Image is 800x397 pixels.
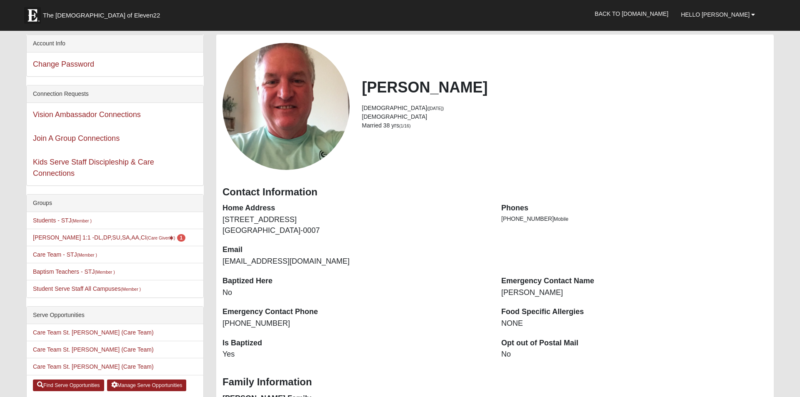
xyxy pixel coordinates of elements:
span: Hello [PERSON_NAME] [681,11,750,18]
div: Serve Opportunities [27,307,203,324]
dt: Baptized Here [222,276,489,287]
dt: Emergency Contact Name [501,276,767,287]
span: The [DEMOGRAPHIC_DATA] of Eleven22 [43,11,160,20]
dd: [STREET_ADDRESS] [GEOGRAPHIC_DATA]-0007 [222,215,489,236]
li: [DEMOGRAPHIC_DATA] [362,104,768,112]
dd: [EMAIL_ADDRESS][DOMAIN_NAME] [222,256,489,267]
a: Baptism Teachers - STJ(Member ) [33,268,115,275]
dd: [PERSON_NAME] [501,287,767,298]
a: Care Team St. [PERSON_NAME] (Care Team) [33,363,154,370]
dt: Emergency Contact Phone [222,307,489,317]
span: Mobile [554,216,568,222]
div: Account Info [27,35,203,52]
a: Kids Serve Staff Discipleship & Care Connections [33,158,154,177]
a: Join A Group Connections [33,134,120,142]
a: Change Password [33,60,94,68]
dt: Home Address [222,203,489,214]
a: Student Serve Staff All Campuses(Member ) [33,285,141,292]
a: [PERSON_NAME] 1:1 -DL,DP,SU,SA,AA,CI(Care Giver) 1 [33,234,185,241]
h3: Contact Information [222,186,767,198]
dd: No [501,349,767,360]
dt: Is Baptized [222,338,489,349]
dd: No [222,287,489,298]
small: (1/16) [399,123,410,128]
dd: Yes [222,349,489,360]
dt: Food Specific Allergies [501,307,767,317]
a: The [DEMOGRAPHIC_DATA] of Eleven22 [20,3,187,24]
a: Care Team - STJ(Member ) [33,251,97,258]
small: ([DATE]) [427,106,444,111]
small: (Care Giver ) [147,235,175,240]
a: Care Team St. [PERSON_NAME] (Care Team) [33,346,154,353]
a: Hello [PERSON_NAME] [675,4,761,25]
dt: Phones [501,203,767,214]
small: (Member ) [72,218,92,223]
div: Groups [27,195,203,212]
h3: Family Information [222,376,767,388]
a: Manage Serve Opportunities [107,380,187,391]
dt: Opt out of Postal Mail [501,338,767,349]
li: [PHONE_NUMBER] [501,215,767,223]
li: Married 38 yrs [362,121,768,130]
a: Vision Ambassador Connections [33,110,141,119]
dd: [PHONE_NUMBER] [222,318,489,329]
img: Eleven22 logo [24,7,41,24]
span: number of pending members [177,234,186,242]
a: Find Serve Opportunities [33,380,104,391]
a: Care Team St. [PERSON_NAME] (Care Team) [33,329,154,336]
div: Connection Requests [27,85,203,103]
a: Back to [DOMAIN_NAME] [588,3,675,24]
a: Students - STJ(Member ) [33,217,92,224]
dt: Email [222,245,489,255]
small: (Member ) [121,287,141,292]
dd: NONE [501,318,767,329]
a: View Fullsize Photo [222,43,350,170]
small: (Member ) [95,270,115,275]
li: [DEMOGRAPHIC_DATA] [362,112,768,121]
h2: [PERSON_NAME] [362,78,768,96]
small: (Member ) [77,252,97,257]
